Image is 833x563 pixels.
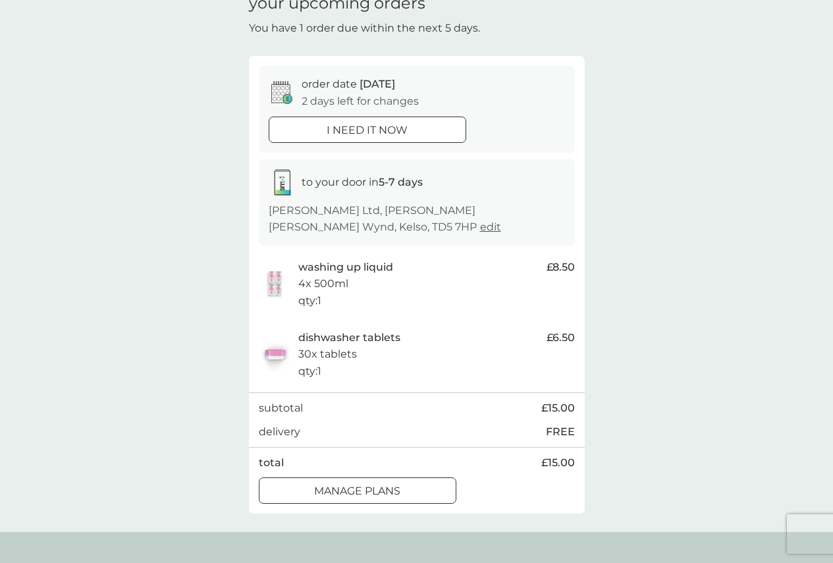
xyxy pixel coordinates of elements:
p: 4x 500ml [298,275,348,292]
p: order date [302,76,395,93]
span: [DATE] [360,78,395,90]
p: 2 days left for changes [302,93,419,110]
p: FREE [546,423,575,441]
p: subtotal [259,400,303,417]
p: qty : 1 [298,292,321,309]
p: dishwasher tablets [298,329,400,346]
p: total [259,454,284,471]
a: edit [480,221,501,233]
span: £15.00 [541,454,575,471]
strong: 5-7 days [379,176,423,188]
p: washing up liquid [298,259,393,276]
span: £8.50 [547,259,575,276]
p: 30x tablets [298,346,357,363]
button: i need it now [269,117,466,143]
p: delivery [259,423,300,441]
p: manage plans [314,483,400,500]
span: to your door in [302,176,423,188]
button: manage plans [259,477,456,504]
p: i need it now [327,122,408,139]
p: [PERSON_NAME] Ltd, [PERSON_NAME] [PERSON_NAME] Wynd, Kelso, TD5 7HP [269,202,565,236]
span: £15.00 [541,400,575,417]
p: qty : 1 [298,363,321,380]
span: £6.50 [547,329,575,346]
p: You have 1 order due within the next 5 days. [249,20,480,37]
